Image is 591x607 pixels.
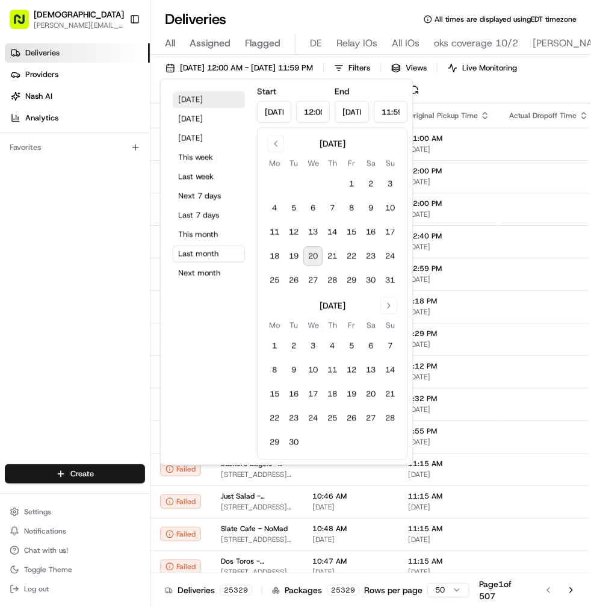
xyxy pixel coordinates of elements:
button: Toggle Theme [5,561,145,578]
span: 11:15 AM [408,459,490,468]
button: 28 [380,409,400,428]
h1: Deliveries [165,10,226,29]
button: 18 [265,247,284,266]
button: 2 [361,175,380,194]
button: [DATE] [173,111,245,128]
span: All IOs [392,36,419,51]
button: 16 [361,223,380,242]
a: Nash AI [5,87,150,106]
img: 1736555255976-a54dd68f-1ca7-489b-9aae-adbdc363a1c4 [12,114,34,136]
input: Date [335,101,369,123]
div: Deliveries [165,584,252,596]
button: Last month [173,246,245,263]
th: Monday [265,157,284,170]
span: 3:29 PM [408,329,490,338]
span: Notifications [24,526,66,536]
span: [DATE] [408,567,490,577]
th: Sunday [380,157,400,170]
th: Thursday [323,157,342,170]
button: Log out [5,581,145,597]
span: 8:18 PM [408,296,490,306]
span: 6:12 PM [408,361,490,371]
label: Start [257,86,276,97]
a: Providers [5,65,150,84]
button: 19 [342,385,361,404]
a: 📗Knowledge Base [7,169,97,191]
span: 11:00 AM [408,134,490,143]
button: 7 [380,337,400,356]
th: Saturday [361,319,380,332]
button: Failed [160,494,201,509]
button: [DATE] 12:00 AM - [DATE] 11:59 PM [160,60,318,76]
button: 6 [303,199,323,218]
button: [DATE] [173,92,245,108]
th: Wednesday [303,157,323,170]
button: 28 [323,271,342,290]
label: End [335,86,349,97]
button: Next 7 days [173,188,245,205]
button: 14 [323,223,342,242]
button: 8 [265,361,284,380]
span: [DATE] [312,535,389,544]
span: [DATE] [312,567,389,577]
button: 4 [265,199,284,218]
button: 27 [303,271,323,290]
button: 1 [342,175,361,194]
div: [DATE] [320,138,345,150]
th: Tuesday [284,157,303,170]
div: We're available if you need us! [41,126,152,136]
button: 16 [284,385,303,404]
button: 31 [380,271,400,290]
button: Refresh [406,81,422,98]
button: 20 [361,385,380,404]
span: Create [70,468,94,479]
button: Notifications [5,523,145,540]
button: 10 [380,199,400,218]
span: Settings [24,507,51,517]
span: 11:15 AM [408,524,490,534]
button: 21 [380,385,400,404]
span: 12:00 PM [408,166,490,176]
div: 25329 [220,585,252,596]
button: Last week [173,169,245,185]
p: Welcome 👋 [12,48,219,67]
span: [STREET_ADDRESS][US_STATE] [221,535,293,544]
span: 6:55 PM [408,426,490,436]
button: 8 [342,199,361,218]
button: Create [5,464,145,484]
button: Last 7 days [173,207,245,224]
span: Relay IOs [336,36,377,51]
button: Views [386,60,432,76]
div: 📗 [12,175,22,185]
span: Chat with us! [24,546,68,555]
button: [DATE] [173,130,245,147]
button: Go to next month [380,297,397,314]
button: 11 [323,361,342,380]
span: Log out [24,584,49,594]
button: 30 [284,433,303,452]
button: 4 [323,337,342,356]
button: Failed [160,462,201,476]
div: Failed [160,527,201,541]
div: 💻 [102,175,111,185]
input: Time [296,101,330,123]
button: 24 [303,409,323,428]
span: [DATE] [312,502,389,512]
span: [DATE] [408,145,490,154]
button: This week [173,149,245,166]
button: 9 [361,199,380,218]
span: [DATE] [408,437,490,447]
span: 12:40 PM [408,231,490,241]
span: All [165,36,175,51]
button: 23 [284,409,303,428]
button: Chat with us! [5,542,145,559]
span: [DATE] [408,210,490,219]
input: Clear [31,77,199,90]
span: All times are displayed using EDT timezone [435,14,577,24]
span: [DATE] [408,372,490,382]
div: Start new chat [41,114,197,126]
button: 5 [284,199,303,218]
input: Time [374,101,408,123]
